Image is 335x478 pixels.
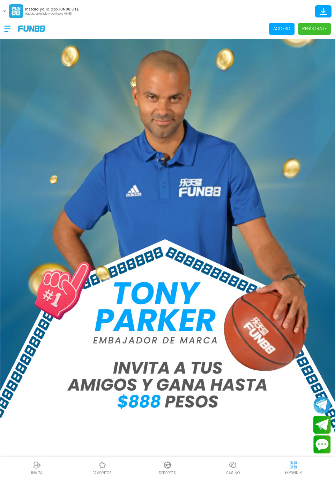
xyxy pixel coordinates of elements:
button: Contact customer service [313,435,331,454]
p: Instala ya la app FUN88 LITE [25,7,79,12]
button: Join telegram [313,416,331,434]
button: Join telegram channel [313,396,331,414]
img: Casino [229,461,237,469]
p: Rápido, divertido y confiable FUN88 [25,12,79,16]
a: Casino FavoritosCasino Favoritosfavoritos [69,460,135,476]
img: Casino Favoritos [98,461,106,469]
img: Company Logo [18,26,45,31]
p: INVITA [31,470,43,476]
p: Casino [226,470,240,476]
img: hide [289,461,298,469]
p: Acceso [273,26,290,32]
p: favoritos [92,470,112,476]
p: EXPANDIR [285,470,302,475]
a: DeportesDeportesDeportes [135,460,200,476]
a: ReferralReferralINVITA [4,460,69,476]
p: Deportes [159,470,176,476]
p: Regístrate [302,26,327,32]
img: App Logo [9,4,23,18]
img: Deportes [163,461,172,469]
img: Referral [33,461,41,469]
a: CasinoCasinoCasino [200,460,266,476]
